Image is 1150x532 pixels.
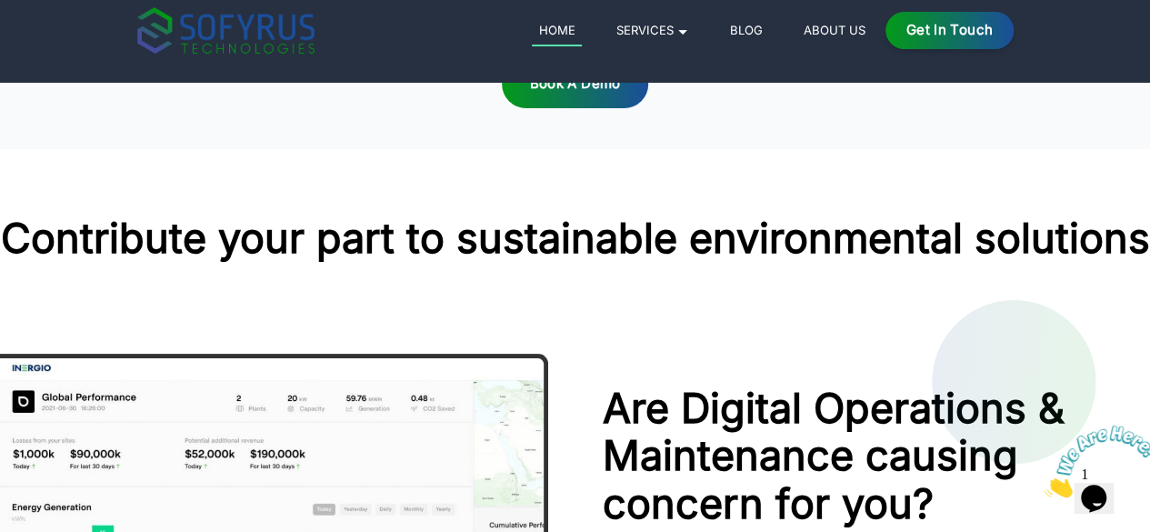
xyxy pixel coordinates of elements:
[532,19,582,46] a: Home
[609,19,695,41] a: Services 🞃
[1,217,1150,258] h2: Contribute your part to sustainable environmental solutions
[7,7,15,23] span: 1
[137,7,315,54] img: sofyrus
[1037,418,1150,505] iframe: chat widget
[796,19,872,41] a: About Us
[723,19,769,41] a: Blog
[885,12,1014,49] a: Get in Touch
[603,385,1103,528] h2: Are Digital Operations & Maintenance causing concern for you?
[7,7,120,79] img: Chat attention grabber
